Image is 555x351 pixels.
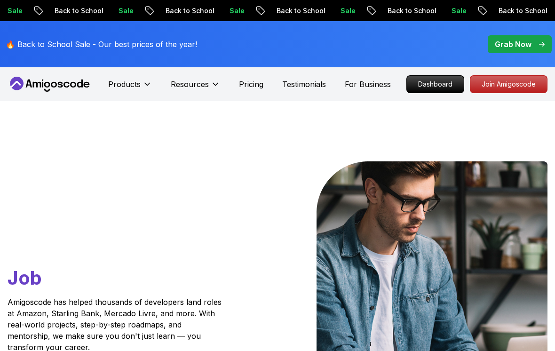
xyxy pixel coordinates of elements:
[406,75,464,93] a: Dashboard
[108,6,138,16] p: Sale
[407,76,464,93] p: Dashboard
[282,79,326,90] a: Testimonials
[470,76,547,93] p: Join Amigoscode
[171,79,220,97] button: Resources
[470,75,547,93] a: Join Amigoscode
[8,266,42,289] span: Job
[266,6,330,16] p: Back to School
[155,6,219,16] p: Back to School
[345,79,391,90] a: For Business
[495,39,531,50] p: Grab Now
[6,39,197,50] p: 🔥 Back to School Sale - Our best prices of the year!
[8,161,224,291] h1: Go From Learning to Hired: Master Java, Spring Boot & Cloud Skills That Get You the
[108,79,152,97] button: Products
[108,79,141,90] p: Products
[239,79,263,90] a: Pricing
[171,79,209,90] p: Resources
[44,6,108,16] p: Back to School
[330,6,360,16] p: Sale
[377,6,441,16] p: Back to School
[219,6,249,16] p: Sale
[488,6,552,16] p: Back to School
[441,6,471,16] p: Sale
